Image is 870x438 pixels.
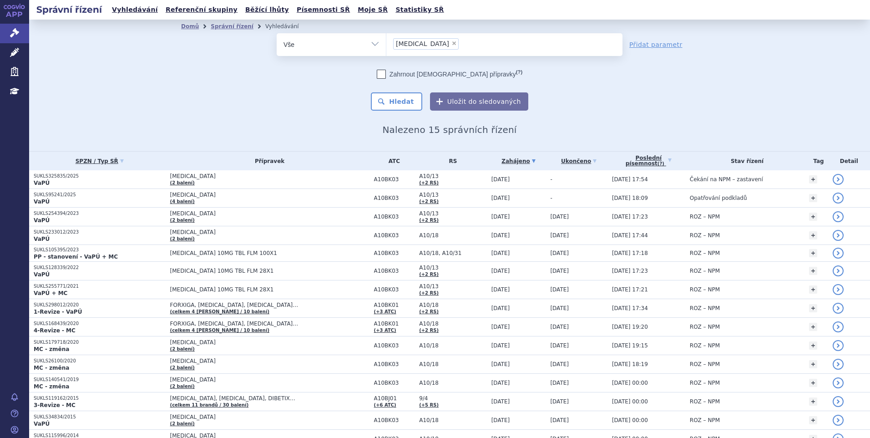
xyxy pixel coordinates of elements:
a: Vyhledávání [109,4,161,16]
span: [DATE] 19:15 [612,342,648,349]
a: detail [833,415,844,426]
a: detail [833,174,844,185]
span: A10BK03 [374,342,415,349]
span: ROZ – NPM [690,380,720,386]
a: (celkem 4 [PERSON_NAME] / 10 balení) [170,309,269,314]
a: (2 balení) [170,421,195,426]
p: SUKLS168439/2020 [34,321,166,327]
a: (+2 RS) [419,218,439,223]
span: [MEDICAL_DATA] [170,173,369,179]
abbr: (?) [516,69,522,75]
a: (2 balení) [170,236,195,241]
span: [DATE] [491,324,510,330]
span: [DATE] 00:00 [612,398,648,405]
span: A10/13 [419,192,487,198]
span: ROZ – NPM [690,342,720,349]
span: [DATE] [550,214,569,220]
span: [DATE] 17:54 [612,176,648,183]
p: SUKLS26100/2020 [34,358,166,364]
span: A10/18 [419,361,487,367]
a: + [809,323,817,331]
a: Referenční skupiny [163,4,240,16]
th: Detail [828,152,870,170]
a: (4 balení) [170,199,195,204]
span: [MEDICAL_DATA] [170,339,369,346]
span: A10/18 [419,417,487,423]
label: Zahrnout [DEMOGRAPHIC_DATA] přípravky [377,70,522,79]
span: A10BK01 [374,302,415,308]
span: [MEDICAL_DATA], [MEDICAL_DATA], DIBETIX… [170,395,369,402]
span: A10/18 [419,321,487,327]
strong: VaPÚ + MC [34,290,67,296]
span: [DATE] [550,380,569,386]
a: + [809,341,817,350]
a: + [809,267,817,275]
a: Poslednípísemnost(?) [612,152,685,170]
span: - [550,176,552,183]
span: A10BK03 [374,417,415,423]
span: [DATE] [491,195,510,201]
strong: VaPÚ [34,217,50,224]
span: A10BK03 [374,250,415,256]
a: (2 balení) [170,180,195,185]
strong: VaPÚ [34,421,50,427]
span: A10BK03 [374,361,415,367]
a: (+2 RS) [419,309,439,314]
span: [DATE] [550,232,569,239]
th: Tag [804,152,828,170]
span: A10BK03 [374,232,415,239]
span: Nalezeno 15 správních řízení [382,124,516,135]
input: [MEDICAL_DATA] [461,38,466,49]
span: FORXIGA, [MEDICAL_DATA], [MEDICAL_DATA]… [170,302,369,308]
span: [DATE] 17:23 [612,268,648,274]
span: [MEDICAL_DATA] [170,210,369,217]
span: [DATE] 00:00 [612,380,648,386]
strong: VaPÚ [34,199,50,205]
a: Písemnosti SŘ [294,4,353,16]
span: A10BK03 [374,195,415,201]
span: [DATE] [491,176,510,183]
span: A10/13 [419,173,487,179]
span: [DATE] [491,305,510,311]
a: Zahájeno [491,155,546,168]
span: ROZ – NPM [690,214,720,220]
th: RS [415,152,487,170]
span: ROZ – NPM [690,305,720,311]
a: Přidat parametr [629,40,683,49]
a: detail [833,230,844,241]
span: [DATE] 17:44 [612,232,648,239]
a: Moje SŘ [355,4,390,16]
th: Přípravek [166,152,369,170]
th: ATC [369,152,415,170]
span: A10BK03 [374,380,415,386]
span: Čekání na NPM – zastavení [690,176,763,183]
span: [DATE] [550,361,569,367]
p: SUKLS119162/2015 [34,395,166,402]
span: ROZ – NPM [690,250,720,256]
a: (+2 RS) [419,199,439,204]
span: [DATE] 17:23 [612,214,648,220]
span: ROZ – NPM [690,417,720,423]
p: SUKLS179718/2020 [34,339,166,346]
span: [DATE] [491,380,510,386]
span: [DATE] [550,305,569,311]
a: detail [833,211,844,222]
strong: PP - stanovení - VaPÚ + MC [34,254,118,260]
a: Správní řízení [211,23,253,30]
a: (celkem 11 brandů / 30 balení) [170,402,249,407]
p: SUKLS255771/2021 [34,283,166,290]
span: [DATE] [550,268,569,274]
p: SUKLS233012/2023 [34,229,166,235]
strong: MC - změna [34,346,69,352]
span: [MEDICAL_DATA] 10MG TBL FLM 28X1 [170,286,369,293]
a: (+5 RS) [419,402,439,407]
span: [MEDICAL_DATA] 10MG TBL FLM 100X1 [170,250,369,256]
span: A10BK03 [374,176,415,183]
a: SPZN / Typ SŘ [34,155,166,168]
span: [DATE] 17:21 [612,286,648,293]
a: (+3 ATC) [374,309,396,314]
span: [DATE] 17:18 [612,250,648,256]
span: A10BK03 [374,286,415,293]
strong: MC - změna [34,383,69,390]
a: + [809,304,817,312]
